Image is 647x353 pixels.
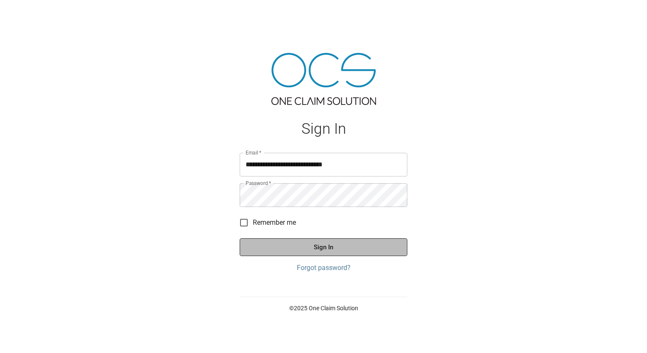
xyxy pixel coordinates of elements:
[246,179,271,187] label: Password
[240,238,407,256] button: Sign In
[240,304,407,312] p: © 2025 One Claim Solution
[253,218,296,228] span: Remember me
[246,149,262,156] label: Email
[10,5,44,22] img: ocs-logo-white-transparent.png
[271,53,376,105] img: ocs-logo-tra.png
[240,120,407,138] h1: Sign In
[240,263,407,273] a: Forgot password?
